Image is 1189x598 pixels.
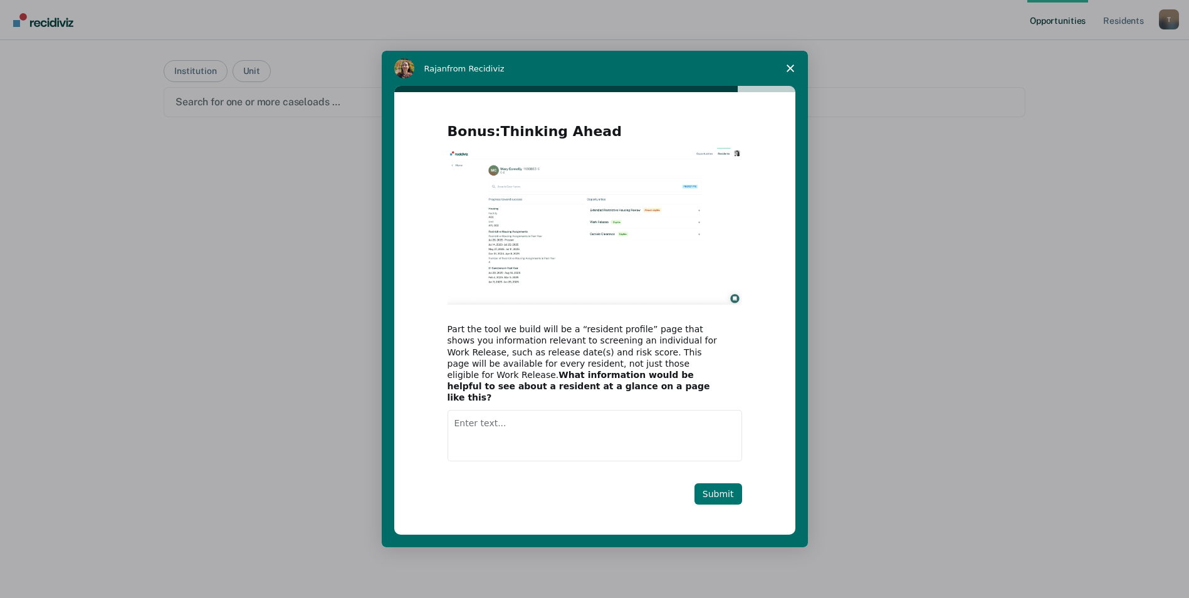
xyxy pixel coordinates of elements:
[424,64,448,73] span: Rajan
[448,410,742,461] textarea: Enter text...
[448,370,710,402] b: What information would be helpful to see about a resident at a glance on a page like this?
[448,323,723,403] div: Part the tool we build will be a “resident profile” page that shows you information relevant to s...
[447,64,505,73] span: from Recidiviz
[394,58,414,78] img: Profile image for Rajan
[501,123,622,139] b: Thinking Ahead
[448,122,742,148] h2: Bonus:
[694,483,742,505] button: Submit
[773,51,808,86] span: Close survey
